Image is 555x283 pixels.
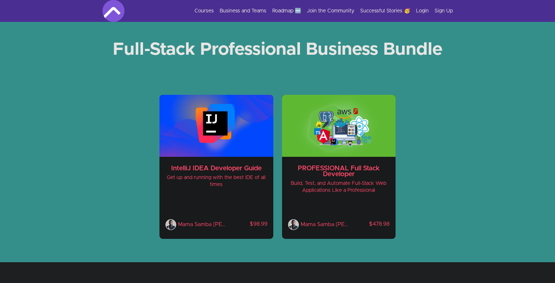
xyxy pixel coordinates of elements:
a: PROFESSIONAL Full Stack Developer Build, Test, and Automate Full-Stack Web Applications Like a Pr... [282,95,396,239]
h4: Build, Test, and Automate Full-Stack Web Applications Like a Professional [288,180,390,194]
a: Roadmap 🆕 [272,7,301,15]
img: Mama Samba Braima Nelson [165,219,176,230]
h4: Get up and running with the best IDE of all times [165,174,267,188]
a: Business and Teams [220,7,266,15]
a: Sign Up [435,7,453,15]
a: Courses [194,7,214,15]
p: $478.98 [349,221,390,228]
p: Mama Samba Braima Nelson [178,219,227,230]
img: WPzdydpSLWzi0DE2vtpQ_full-stack-professional.png [282,95,396,157]
p: $98.99 [227,221,267,228]
a: Join the Community [307,7,354,15]
p: Mama Samba Braima Nelson [301,219,349,230]
h3: IntelliJ IDEA Developer Guide [165,166,267,171]
img: Mama Samba Braima Nelson [288,219,299,230]
h3: PROFESSIONAL Full Stack Developer [288,166,390,177]
a: Successful Stories 🥳 [360,7,410,15]
img: feaUWTbQhKblocKl2ZaW_Screenshot+2024-06-17+at+17.32.02.png [159,95,273,157]
strong: Full-Stack Professional Business Bundle [113,41,443,58]
a: IntelliJ IDEA Developer Guide Get up and running with the best IDE of all times Mama Samba Braima... [159,95,273,239]
a: Login [416,7,429,15]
